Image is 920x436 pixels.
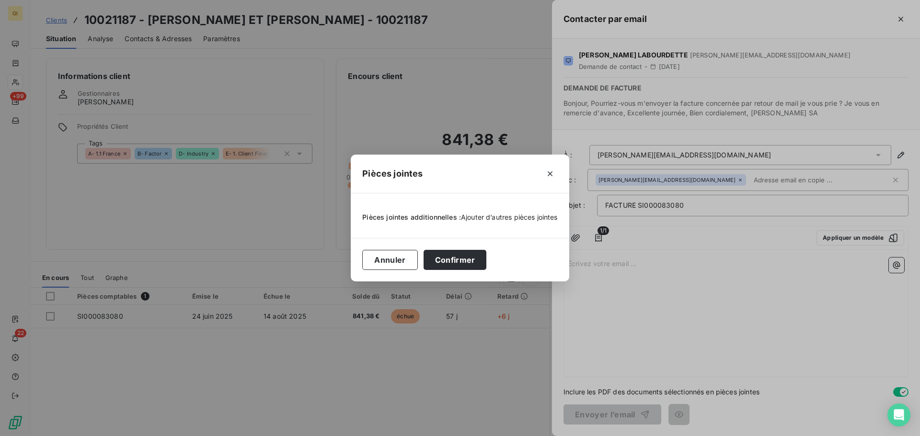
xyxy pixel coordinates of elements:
[362,250,417,270] button: Annuler
[362,167,423,180] h5: Pièces jointes
[362,212,461,222] span: Pièces jointes additionnelles :
[887,403,910,426] div: Open Intercom Messenger
[424,250,487,270] button: Confirmer
[461,213,558,221] span: Ajouter d’autres pièces jointes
